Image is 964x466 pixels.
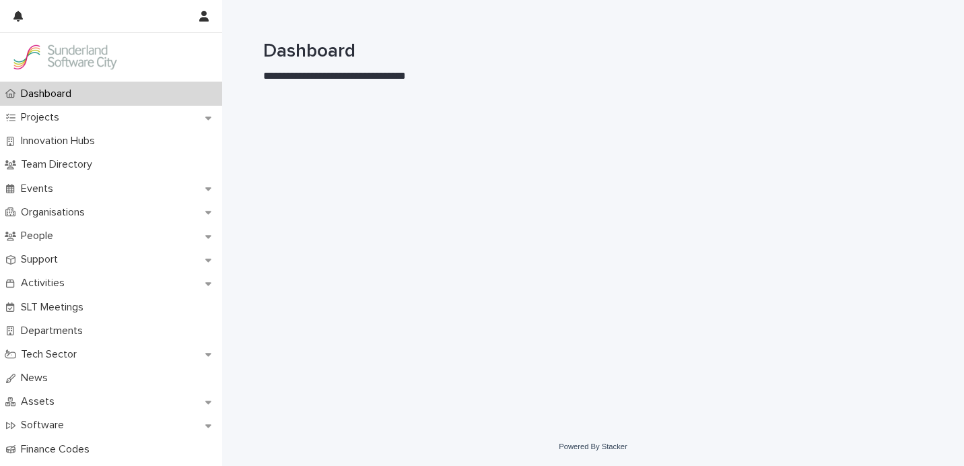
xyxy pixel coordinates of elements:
[263,40,923,63] h1: Dashboard
[15,348,88,361] p: Tech Sector
[15,253,69,266] p: Support
[559,442,627,451] a: Powered By Stacker
[15,443,100,456] p: Finance Codes
[15,395,65,408] p: Assets
[15,135,106,147] p: Innovation Hubs
[15,230,64,242] p: People
[11,44,118,71] img: Kay6KQejSz2FjblR6DWv
[15,419,75,432] p: Software
[15,301,94,314] p: SLT Meetings
[15,111,70,124] p: Projects
[15,206,96,219] p: Organisations
[15,88,82,100] p: Dashboard
[15,372,59,385] p: News
[15,325,94,337] p: Departments
[15,182,64,195] p: Events
[15,277,75,290] p: Activities
[15,158,103,171] p: Team Directory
